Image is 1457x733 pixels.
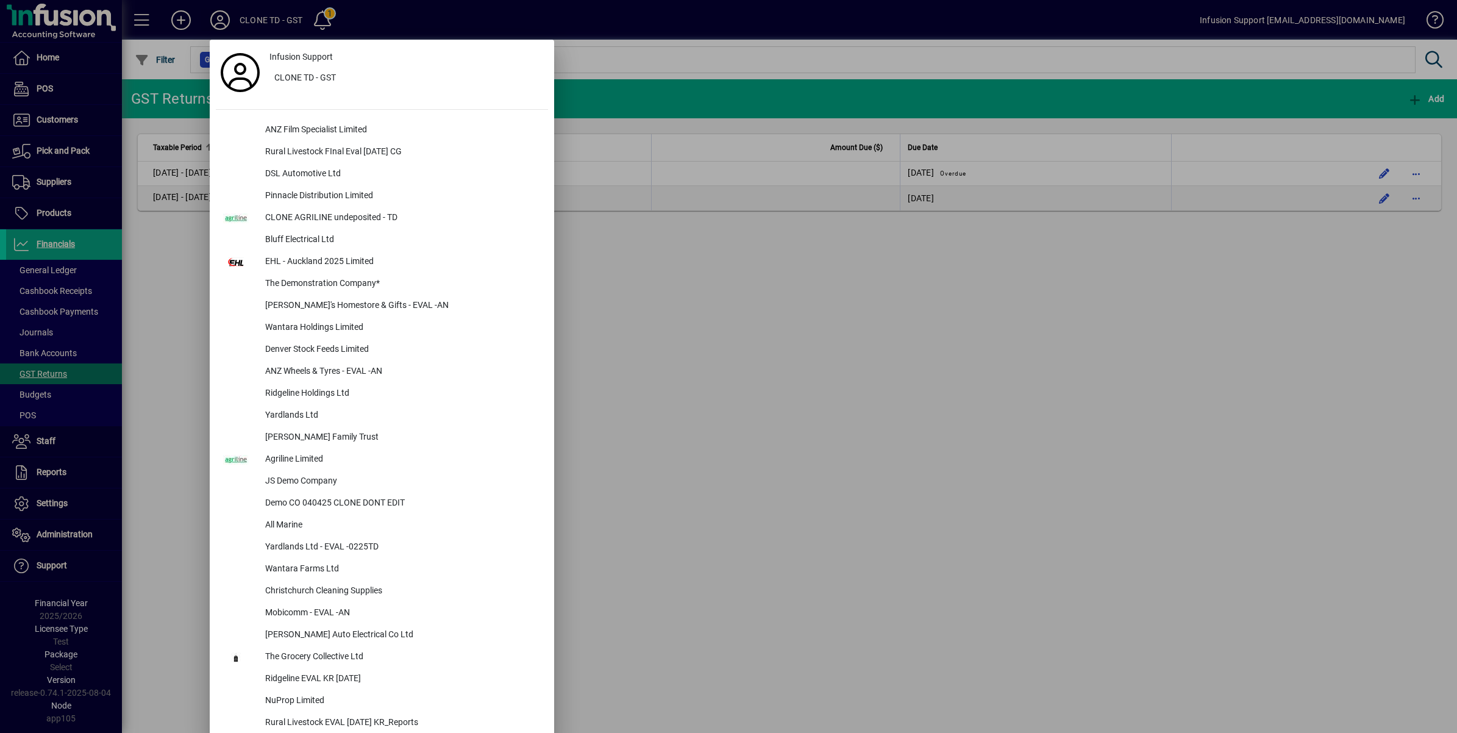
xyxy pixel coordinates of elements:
[255,646,548,668] div: The Grocery Collective Ltd
[255,668,548,690] div: Ridgeline EVAL KR [DATE]
[255,361,548,383] div: ANZ Wheels & Tyres - EVAL -AN
[216,163,548,185] button: DSL Automotive Ltd
[255,295,548,317] div: [PERSON_NAME]'s Homestore & Gifts - EVAL -AN
[216,62,265,84] a: Profile
[255,141,548,163] div: Rural Livestock FInal Eval [DATE] CG
[265,46,548,68] a: Infusion Support
[216,646,548,668] button: The Grocery Collective Ltd
[255,383,548,405] div: Ridgeline Holdings Ltd
[216,141,548,163] button: Rural Livestock FInal Eval [DATE] CG
[255,317,548,339] div: Wantara Holdings Limited
[265,68,548,90] button: CLONE TD - GST
[216,185,548,207] button: Pinnacle Distribution Limited
[255,120,548,141] div: ANZ Film Specialist Limited
[216,515,548,537] button: All Marine
[216,690,548,712] button: NuProp Limited
[216,361,548,383] button: ANZ Wheels & Tyres - EVAL -AN
[255,251,548,273] div: EHL - Auckland 2025 Limited
[255,339,548,361] div: Denver Stock Feeds Limited
[255,449,548,471] div: Agriline Limited
[255,405,548,427] div: Yardlands Ltd
[255,602,548,624] div: Mobicomm - EVAL -AN
[255,471,548,493] div: JS Demo Company
[216,339,548,361] button: Denver Stock Feeds Limited
[255,185,548,207] div: Pinnacle Distribution Limited
[216,317,548,339] button: Wantara Holdings Limited
[216,207,548,229] button: CLONE AGRILINE undeposited - TD
[216,668,548,690] button: Ridgeline EVAL KR [DATE]
[216,295,548,317] button: [PERSON_NAME]'s Homestore & Gifts - EVAL -AN
[255,559,548,581] div: Wantara Farms Ltd
[216,449,548,471] button: Agriline Limited
[216,405,548,427] button: Yardlands Ltd
[255,624,548,646] div: [PERSON_NAME] Auto Electrical Co Ltd
[255,581,548,602] div: Christchurch Cleaning Supplies
[269,51,333,63] span: Infusion Support
[216,251,548,273] button: EHL - Auckland 2025 Limited
[255,493,548,515] div: Demo CO 040425 CLONE DONT EDIT
[255,537,548,559] div: Yardlands Ltd - EVAL -0225TD
[216,229,548,251] button: Bluff Electrical Ltd
[216,602,548,624] button: Mobicomm - EVAL -AN
[216,273,548,295] button: The Demonstration Company*
[255,690,548,712] div: NuProp Limited
[255,273,548,295] div: The Demonstration Company*
[216,537,548,559] button: Yardlands Ltd - EVAL -0225TD
[255,515,548,537] div: All Marine
[216,120,548,141] button: ANZ Film Specialist Limited
[216,383,548,405] button: Ridgeline Holdings Ltd
[216,624,548,646] button: [PERSON_NAME] Auto Electrical Co Ltd
[216,471,548,493] button: JS Demo Company
[216,559,548,581] button: Wantara Farms Ltd
[255,427,548,449] div: [PERSON_NAME] Family Trust
[216,493,548,515] button: Demo CO 040425 CLONE DONT EDIT
[216,581,548,602] button: Christchurch Cleaning Supplies
[255,163,548,185] div: DSL Automotive Ltd
[216,427,548,449] button: [PERSON_NAME] Family Trust
[255,207,548,229] div: CLONE AGRILINE undeposited - TD
[255,229,548,251] div: Bluff Electrical Ltd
